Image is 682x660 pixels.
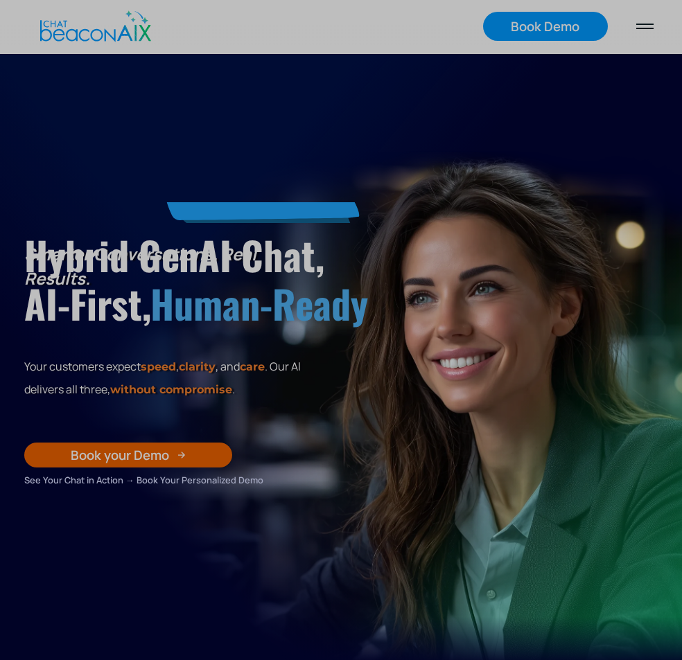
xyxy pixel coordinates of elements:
div: Book your Demo [71,446,169,464]
span: care [240,360,265,373]
a: Book Demo [483,12,608,41]
a: Book your Demo [24,443,232,467]
img: Arrow [177,451,186,459]
div: Book Demo [511,17,579,35]
div: See Your Chat in Action → Book Your Personalized Demo [24,472,286,488]
span: clarity [179,360,216,373]
span: Human-Ready [150,274,367,332]
span: without compromise [110,383,232,396]
strong: speed [141,360,176,373]
h1: Hybrid GenAI Chat, AI-First, [24,231,607,328]
p: Your customers expect , , and . Our Al delivers all three, . [24,355,315,401]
